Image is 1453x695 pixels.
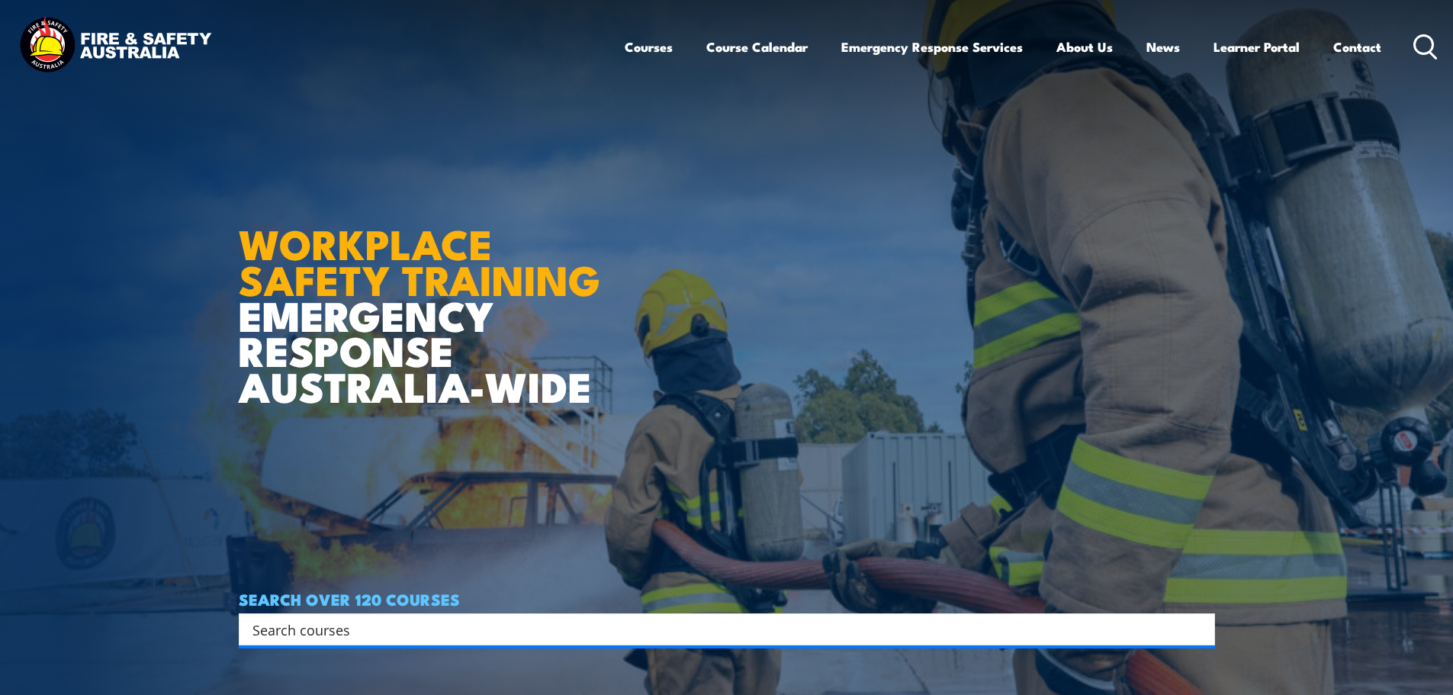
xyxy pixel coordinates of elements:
[841,27,1023,67] a: Emergency Response Services
[1146,27,1180,67] a: News
[1056,27,1113,67] a: About Us
[239,211,600,310] strong: WORKPLACE SAFETY TRAINING
[1333,27,1381,67] a: Contact
[252,618,1181,641] input: Search input
[706,27,808,67] a: Course Calendar
[239,187,612,404] h1: EMERGENCY RESPONSE AUSTRALIA-WIDE
[239,590,1215,607] h4: SEARCH OVER 120 COURSES
[625,27,673,67] a: Courses
[1214,27,1300,67] a: Learner Portal
[1188,619,1210,640] button: Search magnifier button
[256,619,1185,640] form: Search form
